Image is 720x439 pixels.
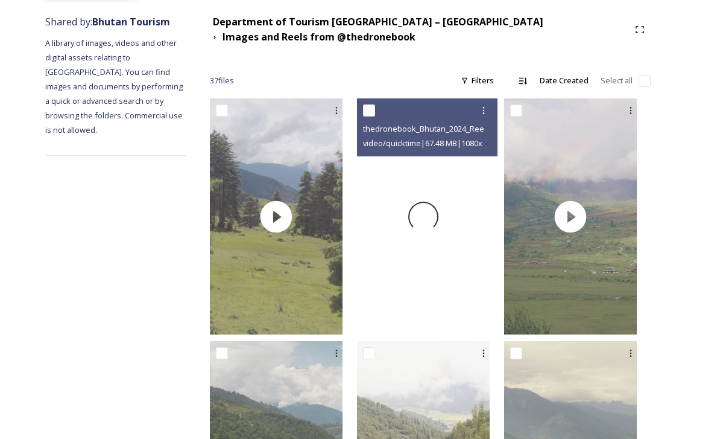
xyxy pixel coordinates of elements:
div: Date Created [534,69,595,92]
div: Filters [455,69,500,92]
span: thedronebook_Bhutan_2024_Reel6.mov [363,123,507,134]
img: thumbnail [504,98,637,335]
strong: Bhutan Tourism [92,15,170,28]
span: Select all [601,75,633,86]
span: video/quicktime | 67.48 MB | 1080 x 1920 [363,137,499,149]
span: Shared by: [45,15,170,28]
img: thumbnail [210,98,343,335]
span: A library of images, videos and other digital assets relating to [GEOGRAPHIC_DATA]. You can find ... [45,37,185,135]
span: 37 file s [210,75,234,86]
strong: Images and Reels from @thedronebook [223,30,415,43]
strong: Department of Tourism [GEOGRAPHIC_DATA] – [GEOGRAPHIC_DATA] [213,15,543,28]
